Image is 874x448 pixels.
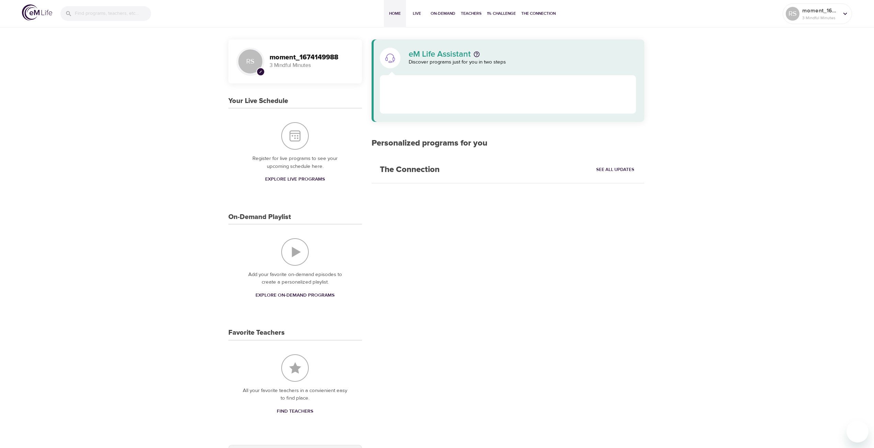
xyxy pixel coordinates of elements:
div: RS [786,7,799,21]
h3: moment_1674149988 [270,54,354,61]
p: 3 Mindful Minutes [270,61,354,69]
span: Teachers [461,10,481,17]
a: Explore On-Demand Programs [253,289,337,302]
iframe: Button to launch messaging window [847,421,869,443]
p: Add your favorite on-demand episodes to create a personalized playlist. [242,271,348,286]
p: 3 Mindful Minutes [802,15,839,21]
span: Find Teachers [277,407,313,416]
h2: Personalized programs for you [372,138,645,148]
p: Register for live programs to see your upcoming schedule here. [242,155,348,170]
a: See All Updates [594,164,636,175]
a: Find Teachers [274,405,316,418]
span: Home [387,10,403,17]
span: Live [409,10,425,17]
p: eM Life Assistant [409,50,471,58]
img: On-Demand Playlist [281,238,309,266]
span: Explore On-Demand Programs [256,291,334,300]
h3: On-Demand Playlist [228,213,291,221]
p: moment_1674149988 [802,7,839,15]
h2: The Connection [372,157,448,183]
a: Explore Live Programs [262,173,328,186]
img: eM Life Assistant [385,53,396,64]
span: 1% Challenge [487,10,516,17]
h3: Favorite Teachers [228,329,285,337]
span: The Connection [521,10,556,17]
span: On-Demand [431,10,455,17]
h3: Your Live Schedule [228,97,288,105]
img: Favorite Teachers [281,354,309,382]
p: All your favorite teachers in a convienient easy to find place. [242,387,348,402]
img: logo [22,4,52,21]
span: See All Updates [596,166,634,174]
img: Your Live Schedule [281,122,309,150]
p: Discover programs just for you in two steps [409,58,636,66]
div: RS [237,48,264,75]
span: Explore Live Programs [265,175,325,184]
input: Find programs, teachers, etc... [75,6,151,21]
